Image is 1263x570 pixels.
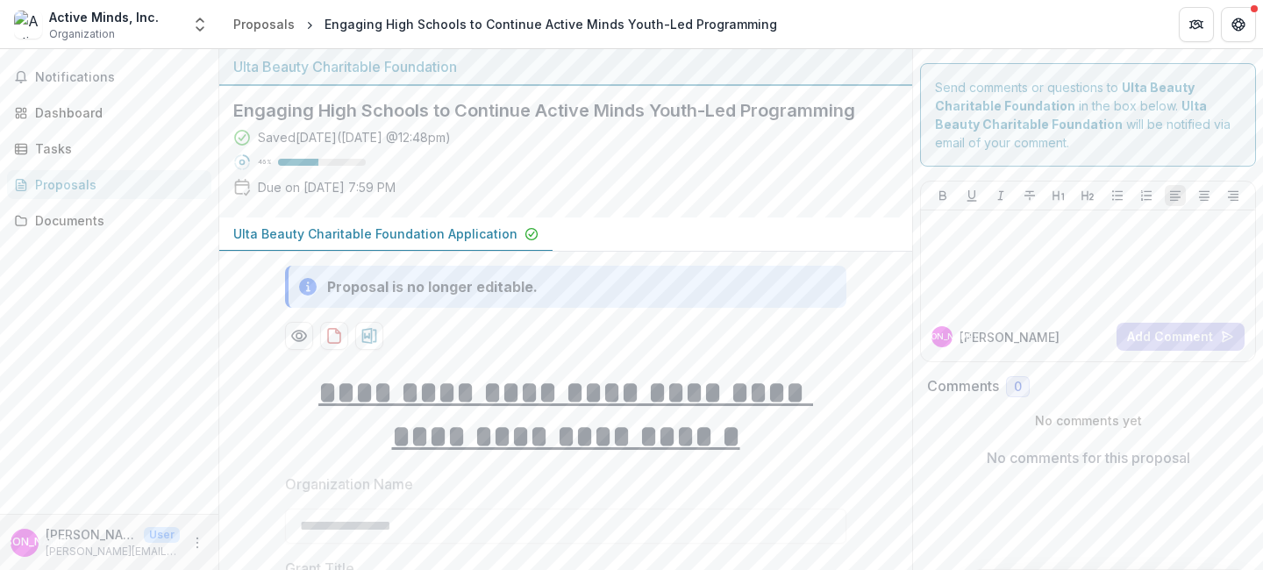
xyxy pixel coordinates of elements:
span: Notifications [35,70,204,85]
button: Bold [932,185,953,206]
button: Preview a42345ca-7896-4b0d-894c-eac1b5b3b8cc-0.pdf [285,322,313,350]
p: 46 % [258,156,271,168]
button: Notifications [7,63,211,91]
div: Proposals [233,15,295,33]
span: Organization [49,26,115,42]
button: Open entity switcher [188,7,212,42]
button: Align Left [1165,185,1186,206]
h2: Comments [927,378,999,395]
div: Saved [DATE] ( [DATE] @ 12:48pm ) [258,128,451,146]
p: User [144,527,180,543]
button: Align Center [1194,185,1215,206]
button: More [187,532,208,553]
div: Active Minds, Inc. [49,8,159,26]
div: Jorge Alvarez [907,332,977,341]
button: Strike [1019,185,1040,206]
a: Tasks [7,134,211,163]
div: Proposal is no longer editable. [327,276,538,297]
span: 0 [1014,380,1022,395]
p: No comments for this proposal [987,447,1190,468]
div: Tasks [35,139,197,158]
button: download-proposal [320,322,348,350]
div: Engaging High Schools to Continue Active Minds Youth-Led Programming [325,15,777,33]
p: Organization Name [285,474,413,495]
div: Documents [35,211,197,230]
button: Italicize [990,185,1011,206]
p: Due on [DATE] 7:59 PM [258,178,396,196]
button: Partners [1179,7,1214,42]
div: Send comments or questions to in the box below. will be notified via email of your comment. [920,63,1256,167]
button: Align Right [1223,185,1244,206]
p: [PERSON_NAME] [46,525,137,544]
button: download-proposal [355,322,383,350]
p: [PERSON_NAME][EMAIL_ADDRESS][DOMAIN_NAME] [46,544,180,559]
h2: Engaging High Schools to Continue Active Minds Youth-Led Programming [233,100,870,121]
button: Bullet List [1107,185,1128,206]
p: Ulta Beauty Charitable Foundation Application [233,224,517,243]
div: Ulta Beauty Charitable Foundation [233,56,898,77]
p: [PERSON_NAME] [960,328,1060,346]
button: Get Help [1221,7,1256,42]
div: Proposals [35,175,197,194]
p: No comments yet [927,411,1249,430]
a: Proposals [7,170,211,199]
img: Active Minds, Inc. [14,11,42,39]
div: Dashboard [35,103,197,122]
button: Heading 1 [1048,185,1069,206]
nav: breadcrumb [226,11,784,37]
button: Heading 2 [1077,185,1098,206]
a: Documents [7,206,211,235]
a: Proposals [226,11,302,37]
a: Dashboard [7,98,211,127]
button: Underline [961,185,982,206]
button: Ordered List [1136,185,1157,206]
button: Add Comment [1117,323,1245,351]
